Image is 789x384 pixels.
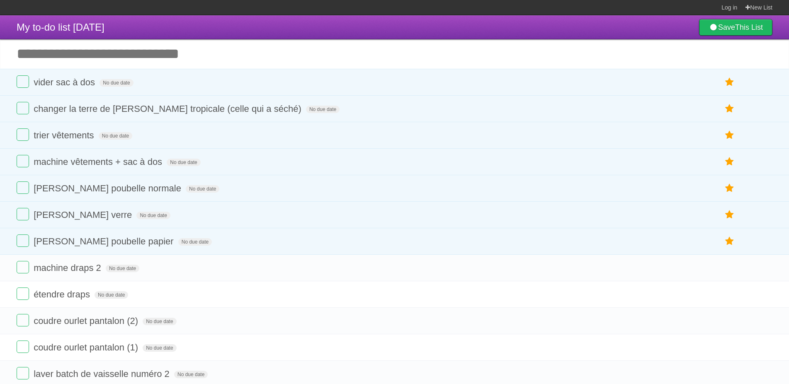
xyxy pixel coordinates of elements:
span: No due date [106,265,139,272]
label: Done [17,75,29,88]
span: vider sac à dos [34,77,97,87]
label: Star task [722,128,738,142]
span: No due date [100,79,133,87]
span: No due date [174,371,208,378]
label: Done [17,128,29,141]
label: Star task [722,234,738,248]
label: Done [17,208,29,220]
label: Done [17,367,29,379]
span: [PERSON_NAME] poubelle papier [34,236,176,246]
label: Done [17,261,29,273]
span: machine draps 2 [34,263,103,273]
label: Done [17,102,29,114]
span: No due date [178,238,212,246]
span: No due date [167,159,200,166]
label: Done [17,287,29,300]
label: Done [17,181,29,194]
span: [PERSON_NAME] verre [34,210,134,220]
span: No due date [143,318,176,325]
span: No due date [136,212,170,219]
span: changer la terre de [PERSON_NAME] tropicale (celle qui a séché) [34,104,303,114]
span: My to-do list [DATE] [17,22,104,33]
label: Done [17,341,29,353]
label: Star task [722,208,738,222]
span: No due date [95,291,128,299]
span: No due date [186,185,219,193]
label: Done [17,234,29,247]
label: Star task [722,155,738,169]
b: This List [735,23,763,31]
label: Star task [722,102,738,116]
span: trier vêtements [34,130,96,140]
span: laver batch de vaisselle numéro 2 [34,369,172,379]
span: [PERSON_NAME] poubelle normale [34,183,183,193]
span: No due date [99,132,132,140]
span: coudre ourlet pantalon (2) [34,316,140,326]
label: Done [17,314,29,326]
label: Done [17,155,29,167]
span: coudre ourlet pantalon (1) [34,342,140,353]
span: No due date [143,344,176,352]
label: Star task [722,75,738,89]
span: machine vêtements + sac à dos [34,157,164,167]
a: SaveThis List [699,19,772,36]
span: No due date [306,106,340,113]
label: Star task [722,181,738,195]
span: étendre draps [34,289,92,299]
